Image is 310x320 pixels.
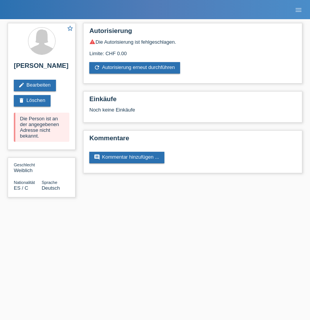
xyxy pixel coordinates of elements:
h2: [PERSON_NAME] [14,62,69,74]
h2: Kommentare [89,135,296,146]
h2: Autorisierung [89,27,296,39]
span: Deutsch [42,185,60,191]
h2: Einkäufe [89,95,296,107]
a: star_border [67,25,74,33]
i: warning [89,39,95,45]
span: Geschlecht [14,162,35,167]
span: Sprache [42,180,57,185]
a: commentKommentar hinzufügen ... [89,152,164,163]
a: refreshAutorisierung erneut durchführen [89,62,180,74]
i: comment [94,154,100,160]
i: edit [18,82,25,88]
div: Weiblich [14,162,42,173]
i: menu [295,6,302,14]
div: Die Person ist an der angegebenen Adresse nicht bekannt. [14,113,69,142]
i: star_border [67,25,74,32]
a: deleteLöschen [14,95,51,107]
span: Spanien / C / 05.05.2021 [14,185,28,191]
a: menu [291,7,306,12]
div: Noch keine Einkäufe [89,107,296,118]
i: refresh [94,64,100,71]
div: Limite: CHF 0.00 [89,45,296,56]
span: Nationalität [14,180,35,185]
a: editBearbeiten [14,80,56,91]
div: Die Autorisierung ist fehlgeschlagen. [89,39,296,45]
i: delete [18,97,25,103]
